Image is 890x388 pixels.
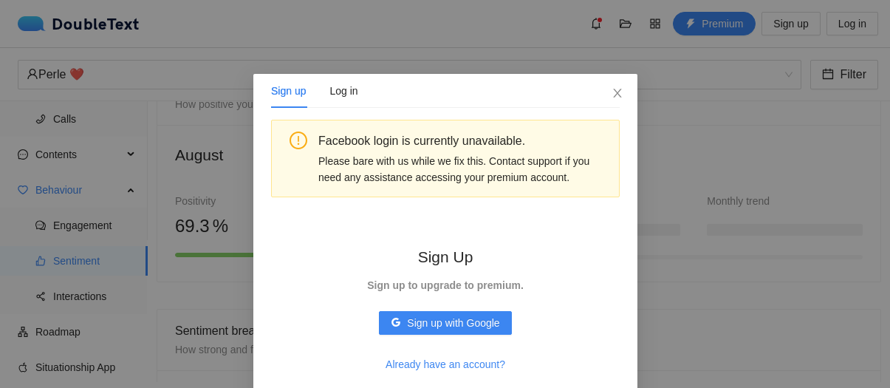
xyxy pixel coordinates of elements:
[612,87,623,99] span: close
[290,132,307,149] span: exclamation-circle
[386,356,505,372] span: Already have an account?
[318,153,608,186] div: Please bare with us while we fix this. Contact support if you need any assistance accessing your ...
[367,279,524,291] strong: Sign up to upgrade to premium.
[374,353,517,376] button: Already have an account?
[379,311,511,335] button: googleSign up with Google
[271,83,306,99] div: Sign up
[318,132,608,150] div: Facebook login is currently unavailable.
[407,315,499,331] span: Sign up with Google
[367,245,524,269] h2: Sign Up
[598,74,637,114] button: Close
[391,317,401,329] span: google
[329,83,357,99] div: Log in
